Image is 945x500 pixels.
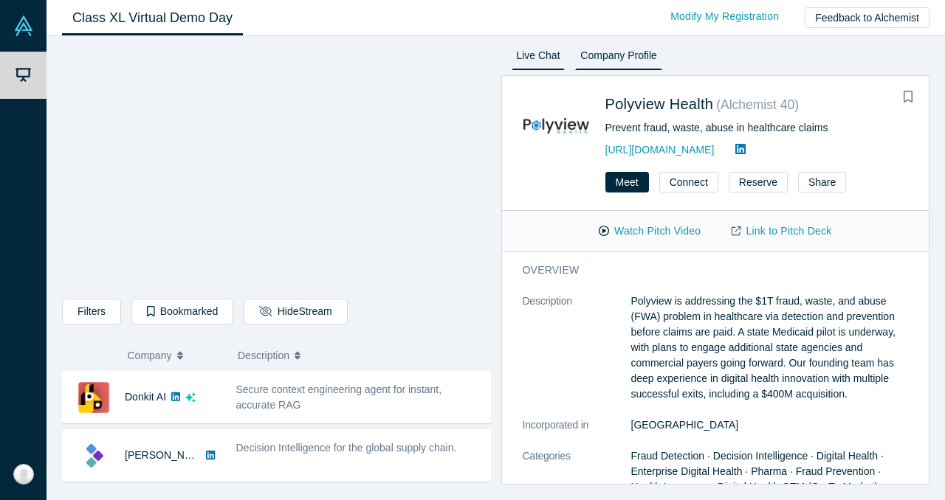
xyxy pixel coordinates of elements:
[631,417,909,433] dd: [GEOGRAPHIC_DATA]
[131,299,233,324] button: Bookmarked
[898,87,918,108] button: Bookmark
[62,1,243,35] a: Class XL Virtual Demo Day
[62,299,121,324] button: Filters
[125,391,166,403] a: Donkit AI
[185,392,196,403] svg: dsa ai sparkles
[78,382,109,413] img: Donkit AI's Logo
[716,218,847,244] a: Link to Pitch Deck
[716,97,799,112] small: ( Alchemist 40 )
[575,46,661,70] a: Company Profile
[798,172,846,192] button: Share
[605,96,714,112] a: Polyview Health
[125,449,210,461] a: [PERSON_NAME]
[512,46,566,70] a: Live Chat
[238,340,481,371] button: Description
[605,172,649,192] button: Meet
[605,144,715,156] a: [URL][DOMAIN_NAME]
[655,4,794,29] a: Modify My Registration
[128,340,172,371] span: Company
[128,340,223,371] button: Company
[523,92,590,159] img: Polyview Health's Logo
[523,294,631,417] dt: Description
[805,7,929,28] button: Feedback to Alchemist
[659,172,718,192] button: Connect
[244,299,347,324] button: HideStream
[583,218,716,244] button: Watch Pitch Video
[78,440,109,471] img: Kimaru AI's Logo
[13,464,34,485] img: Gunjan Mahawar's Account
[729,172,788,192] button: Reserve
[523,417,631,448] dt: Incorporated in
[523,263,888,278] h3: overview
[13,15,34,36] img: Alchemist Vault Logo
[236,383,442,411] span: Secure context engineering agent for instant, accurate RAG
[631,294,909,402] p: Polyview is addressing the $1T fraud, waste, and abuse (FWA) problem in healthcare via detection ...
[238,340,289,371] span: Description
[63,48,490,288] iframe: Alchemist Class XL Demo Day: Vault
[605,120,909,136] div: Prevent fraud, waste, abuse in healthcare claims
[236,442,457,454] span: Decision Intelligence for the global supply chain.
